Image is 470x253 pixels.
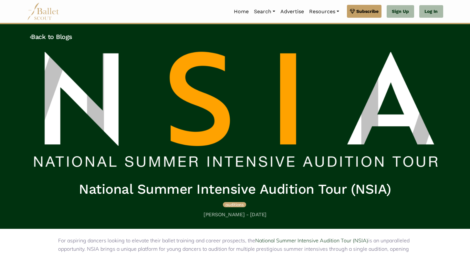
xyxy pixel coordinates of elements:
h5: [PERSON_NAME] - [DATE] [30,211,441,218]
code: ‹ [30,33,31,41]
a: Resources [307,5,342,18]
span: auditions [225,202,244,207]
a: Subscribe [347,5,381,18]
a: Search [251,5,278,18]
span: Subscribe [356,8,379,15]
a: Home [231,5,251,18]
h1: National Summer Intensive Audition Tour (NSIA) [30,180,441,198]
a: Sign Up [387,5,414,18]
a: Log In [419,5,443,18]
img: header_image.img [30,49,441,175]
a: auditions [223,201,246,208]
a: Advertise [278,5,307,18]
img: gem.svg [350,8,355,15]
a: National Summer Intensive Audition Tour (NSIA) [255,237,368,244]
a: ‹Back to Blogs [30,33,72,41]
